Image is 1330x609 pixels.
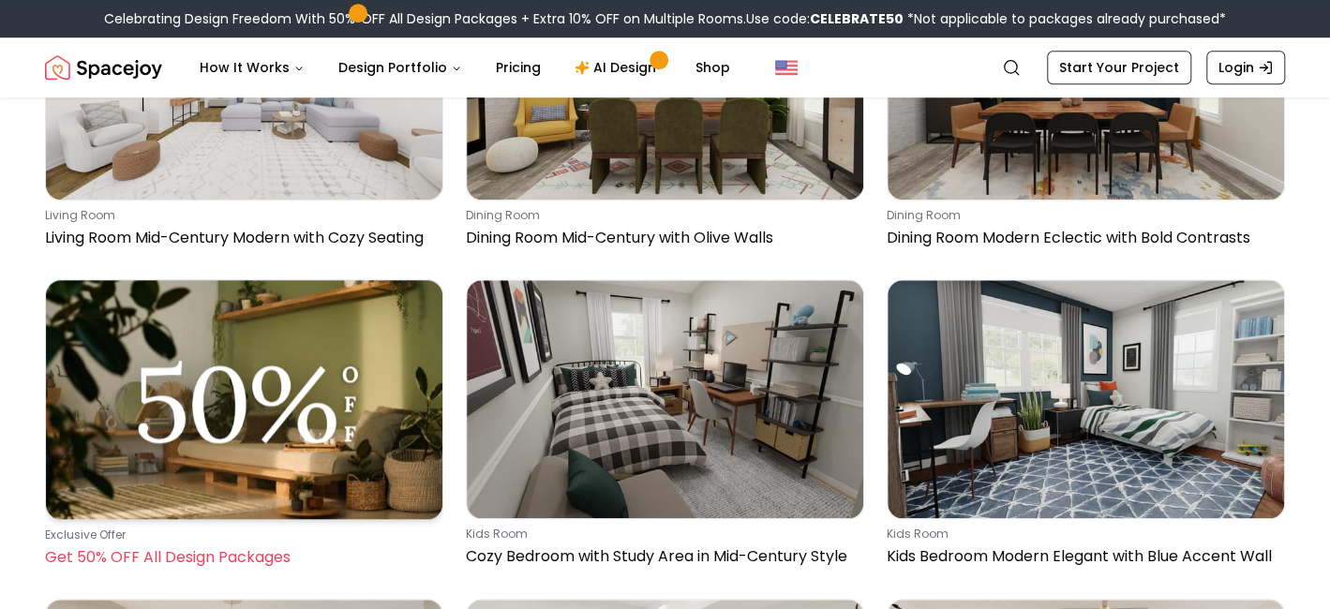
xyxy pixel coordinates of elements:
[466,545,857,568] p: Cozy Bedroom with Study Area in Mid-Century Style
[45,546,436,569] p: Get 50% OFF All Design Packages
[466,279,864,576] a: Cozy Bedroom with Study Area in Mid-Century Stylekids roomCozy Bedroom with Study Area in Mid-Cen...
[1206,51,1285,84] a: Login
[775,56,798,79] img: United States
[746,9,904,28] span: Use code:
[887,227,1278,249] p: Dining Room Modern Eclectic with Bold Contrasts
[467,280,863,518] img: Cozy Bedroom with Study Area in Mid-Century Style
[481,49,556,86] a: Pricing
[887,279,1285,576] a: Kids Bedroom Modern Elegant with Blue Accent Wallkids roomKids Bedroom Modern Elegant with Blue A...
[45,279,443,576] a: Get 50% OFF All Design PackagesExclusive OfferGet 50% OFF All Design Packages
[45,49,162,86] img: Spacejoy Logo
[1047,51,1191,84] a: Start Your Project
[45,37,1285,97] nav: Global
[45,49,162,86] a: Spacejoy
[810,9,904,28] b: CELEBRATE50
[104,9,1226,28] div: Celebrating Design Freedom With 50% OFF All Design Packages + Extra 10% OFF on Multiple Rooms.
[904,9,1226,28] span: *Not applicable to packages already purchased*
[323,49,477,86] button: Design Portfolio
[887,545,1278,568] p: Kids Bedroom Modern Elegant with Blue Accent Wall
[680,49,745,86] a: Shop
[185,49,320,86] button: How It Works
[45,208,436,223] p: living room
[45,227,436,249] p: Living Room Mid-Century Modern with Cozy Seating
[887,527,1278,542] p: kids room
[466,208,857,223] p: dining room
[888,280,1284,518] img: Kids Bedroom Modern Elegant with Blue Accent Wall
[45,527,436,542] p: Exclusive Offer
[185,49,745,86] nav: Main
[46,280,442,519] img: Get 50% OFF All Design Packages
[887,208,1278,223] p: dining room
[466,227,857,249] p: Dining Room Mid-Century with Olive Walls
[466,527,857,542] p: kids room
[560,49,677,86] a: AI Design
